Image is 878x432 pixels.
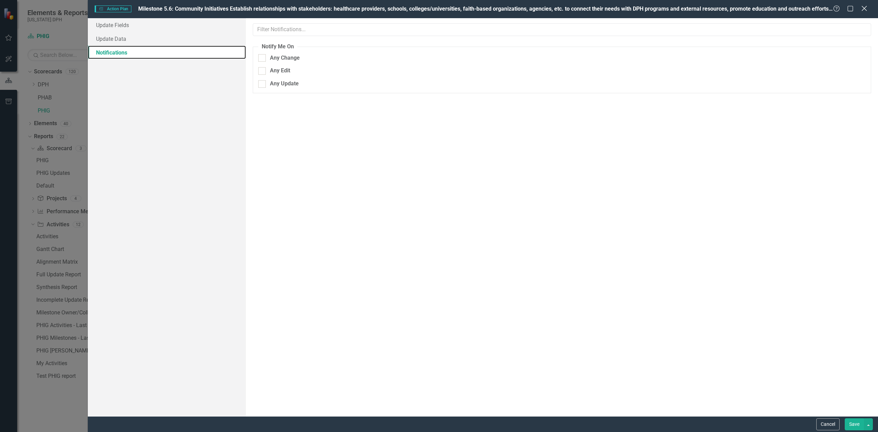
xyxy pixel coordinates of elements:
button: Cancel [816,418,840,430]
a: Notifications [88,46,246,59]
a: Update Data [88,32,246,46]
legend: Notify Me On [258,43,297,51]
div: Any Update [270,80,299,88]
div: Any Edit [270,67,290,75]
div: Any Change [270,54,300,62]
input: Filter Notifications... [253,23,871,36]
a: Update Fields [88,18,246,32]
span: Action Plan [95,5,131,12]
button: Save [845,418,864,430]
